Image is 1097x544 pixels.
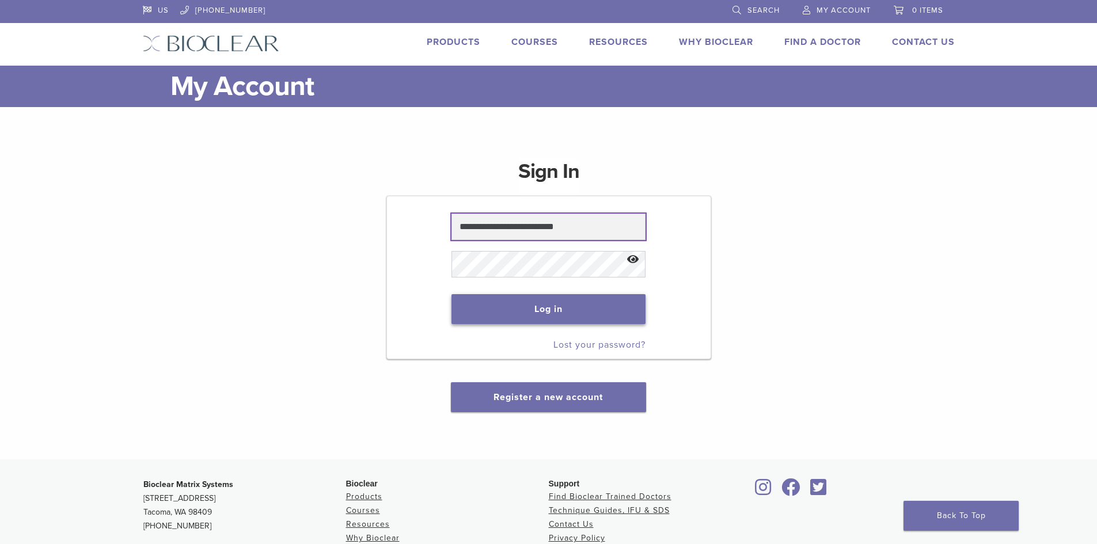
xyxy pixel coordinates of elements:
[747,6,780,15] span: Search
[553,339,646,351] a: Lost your password?
[518,158,579,195] h1: Sign In
[451,294,646,324] button: Log in
[904,501,1019,531] a: Back To Top
[143,480,233,489] strong: Bioclear Matrix Systems
[912,6,943,15] span: 0 items
[346,505,380,515] a: Courses
[549,479,580,488] span: Support
[170,66,955,107] h1: My Account
[621,245,646,275] button: Show password
[494,391,603,403] a: Register a new account
[143,35,279,52] img: Bioclear
[346,479,378,488] span: Bioclear
[817,6,871,15] span: My Account
[778,485,804,497] a: Bioclear
[346,533,400,543] a: Why Bioclear
[451,382,646,412] button: Register a new account
[143,478,346,533] p: [STREET_ADDRESS] Tacoma, WA 98409 [PHONE_NUMBER]
[892,36,955,48] a: Contact Us
[589,36,648,48] a: Resources
[427,36,480,48] a: Products
[346,519,390,529] a: Resources
[549,505,670,515] a: Technique Guides, IFU & SDS
[751,485,776,497] a: Bioclear
[549,492,671,501] a: Find Bioclear Trained Doctors
[511,36,558,48] a: Courses
[679,36,753,48] a: Why Bioclear
[549,519,594,529] a: Contact Us
[549,533,605,543] a: Privacy Policy
[807,485,831,497] a: Bioclear
[784,36,861,48] a: Find A Doctor
[346,492,382,501] a: Products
